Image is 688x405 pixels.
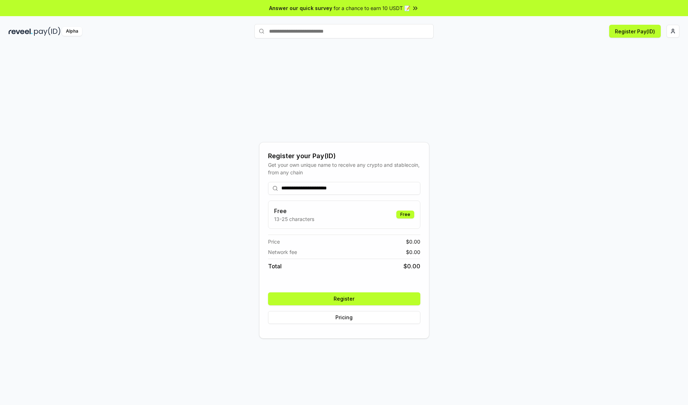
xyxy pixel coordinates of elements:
[406,238,420,245] span: $ 0.00
[403,262,420,270] span: $ 0.00
[274,207,314,215] h3: Free
[9,27,33,36] img: reveel_dark
[268,238,280,245] span: Price
[334,4,410,12] span: for a chance to earn 10 USDT 📝
[268,161,420,176] div: Get your own unique name to receive any crypto and stablecoin, from any chain
[268,292,420,305] button: Register
[268,262,282,270] span: Total
[274,215,314,223] p: 13-25 characters
[268,151,420,161] div: Register your Pay(ID)
[268,248,297,256] span: Network fee
[62,27,82,36] div: Alpha
[609,25,661,38] button: Register Pay(ID)
[34,27,61,36] img: pay_id
[269,4,332,12] span: Answer our quick survey
[268,311,420,324] button: Pricing
[406,248,420,256] span: $ 0.00
[396,211,414,218] div: Free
